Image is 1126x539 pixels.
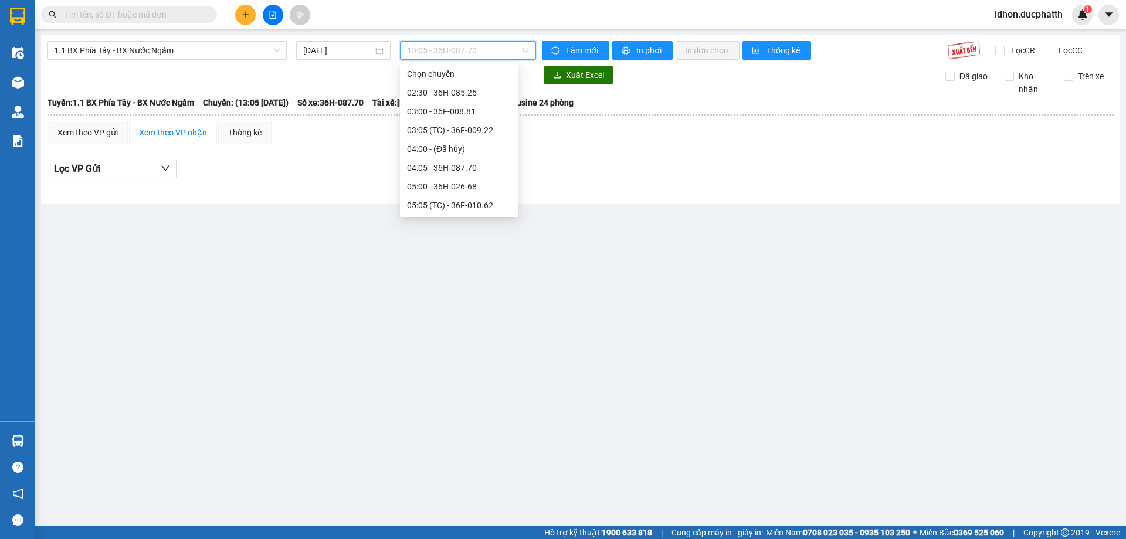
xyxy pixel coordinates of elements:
[622,46,632,56] span: printer
[544,526,652,539] span: Hỗ trợ kỹ thuật:
[920,526,1004,539] span: Miền Bắc
[54,161,100,176] span: Lọc VP Gửi
[12,488,23,499] span: notification
[1054,44,1084,57] span: Lọc CC
[985,7,1072,22] span: ldhon.ducphatth
[676,41,740,60] button: In đơn chọn
[269,11,277,19] span: file-add
[12,514,23,526] span: message
[57,126,118,139] div: Xem theo VP gửi
[1073,70,1108,83] span: Trên xe
[1006,44,1037,57] span: Lọc CR
[228,126,262,139] div: Thống kê
[48,98,194,107] b: Tuyến: 1.1 BX Phía Tây - BX Nước Ngầm
[139,126,207,139] div: Xem theo VP nhận
[242,11,250,19] span: plus
[661,526,663,539] span: |
[752,46,762,56] span: bar-chart
[407,124,511,137] div: 03:05 (TC) - 36F-009.22
[10,8,25,25] img: logo-vxr
[469,96,574,109] span: Loại xe: Limousine 24 phòng
[48,160,177,178] button: Lọc VP Gửi
[913,530,917,535] span: ⚪️
[407,161,511,174] div: 04:05 - 36H-087.70
[12,106,24,118] img: warehouse-icon
[407,180,511,193] div: 05:00 - 36H-026.68
[636,44,663,57] span: In phơi
[1104,9,1114,20] span: caret-down
[766,526,910,539] span: Miền Nam
[955,70,992,83] span: Đã giao
[954,528,1004,537] strong: 0369 525 060
[263,5,283,25] button: file-add
[12,47,24,59] img: warehouse-icon
[54,42,280,59] span: 1.1 BX Phía Tây - BX Nước Ngầm
[49,11,57,19] span: search
[203,96,289,109] span: Chuyến: (13:05 [DATE])
[1086,5,1090,13] span: 1
[1077,9,1088,20] img: icon-new-feature
[407,105,511,118] div: 03:00 - 36F-008.81
[407,143,511,155] div: 04:00 - (Đã hủy)
[235,5,256,25] button: plus
[1098,5,1119,25] button: caret-down
[297,96,364,109] span: Số xe: 36H-087.70
[407,199,511,212] div: 05:05 (TC) - 36F-010.62
[551,46,561,56] span: sync
[290,5,310,25] button: aim
[12,435,24,447] img: warehouse-icon
[612,41,673,60] button: printerIn phơi
[161,164,170,173] span: down
[1084,5,1092,13] sup: 1
[372,96,460,109] span: Tài xế: [PERSON_NAME]
[400,65,518,83] div: Chọn chuyến
[1014,70,1055,96] span: Kho nhận
[1061,528,1069,537] span: copyright
[296,11,304,19] span: aim
[303,44,373,57] input: 13/08/2025
[947,41,981,60] img: 9k=
[12,135,24,147] img: solution-icon
[742,41,811,60] button: bar-chartThống kê
[1013,526,1015,539] span: |
[602,528,652,537] strong: 1900 633 818
[542,41,609,60] button: syncLàm mới
[803,528,910,537] strong: 0708 023 035 - 0935 103 250
[671,526,763,539] span: Cung cấp máy in - giấy in:
[12,76,24,89] img: warehouse-icon
[12,462,23,473] span: question-circle
[407,42,529,59] span: 13:05 - 36H-087.70
[767,44,802,57] span: Thống kê
[544,66,613,84] button: downloadXuất Excel
[65,8,203,21] input: Tìm tên, số ĐT hoặc mã đơn
[407,86,511,99] div: 02:30 - 36H-085.25
[566,44,600,57] span: Làm mới
[407,67,511,80] div: Chọn chuyến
